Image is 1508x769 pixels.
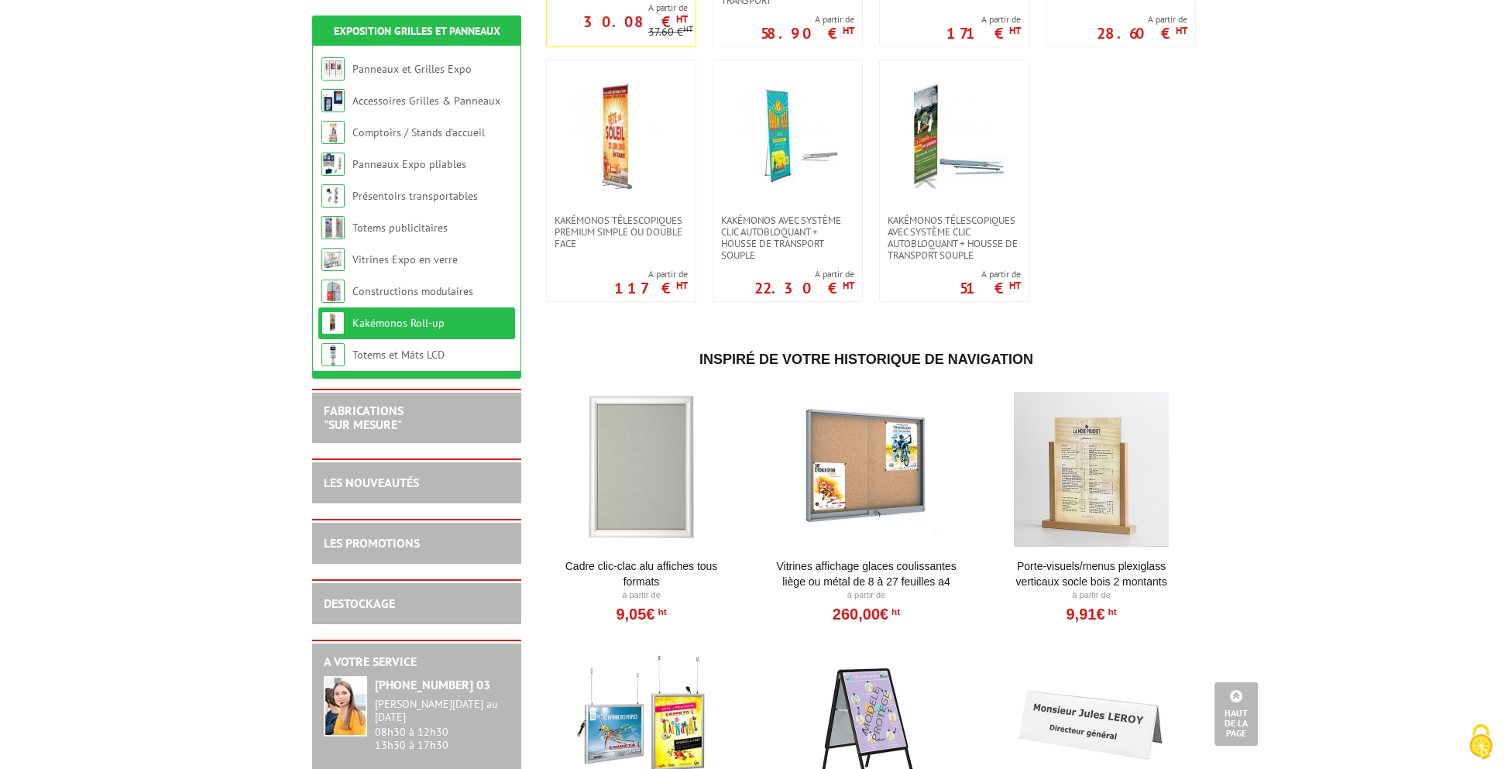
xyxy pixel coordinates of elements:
[754,268,854,280] span: A partir de
[900,83,1008,191] img: Kakémonos télescopiques avec système clic autobloquant + housse de transport souple
[733,83,842,191] img: kakémonos avec système clic autobloquant + housse de transport souple
[1097,29,1187,38] p: 28.60 €
[352,316,445,330] a: Kakémonos Roll-up
[754,283,854,293] p: 22.30 €
[321,248,345,271] img: Vitrines Expo en verre
[324,475,419,490] a: LES NOUVEAUTÉS
[699,352,1033,367] span: Inspiré de votre historique de navigation
[352,348,445,362] a: Totems et Mâts LCD
[960,268,1021,280] span: A partir de
[352,284,473,298] a: Constructions modulaires
[833,609,900,619] a: 260,00€HT
[676,279,688,292] sup: HT
[713,215,862,261] a: kakémonos avec système clic autobloquant + housse de transport souple
[1009,279,1021,292] sup: HT
[721,215,854,261] span: kakémonos avec système clic autobloquant + housse de transport souple
[996,558,1187,589] a: Porte-Visuels/Menus Plexiglass Verticaux Socle Bois 2 Montants
[352,221,448,235] a: Totems publicitaires
[761,29,854,38] p: 58.90 €
[946,13,1021,26] span: A partir de
[321,89,345,112] img: Accessoires Grilles & Panneaux
[843,24,854,37] sup: HT
[996,589,1187,602] p: À partir de
[324,403,404,432] a: FABRICATIONS"Sur Mesure"
[321,280,345,303] img: Constructions modulaires
[324,655,510,669] h2: A votre service
[771,589,962,602] p: À partir de
[555,215,688,249] span: Kakémonos télescopiques Premium simple ou double face
[648,26,693,38] p: 37.60 €
[946,29,1021,38] p: 171 €
[616,609,666,619] a: 9,05€HT
[375,698,510,724] div: [PERSON_NAME][DATE] au [DATE]
[321,153,345,176] img: Panneaux Expo pliables
[614,268,688,280] span: A partir de
[771,558,962,589] a: Vitrines affichage glaces coulissantes liège ou métal de 8 à 27 feuilles A4
[583,17,688,26] p: 30.08 €
[547,215,696,249] a: Kakémonos télescopiques Premium simple ou double face
[324,535,420,551] a: LES PROMOTIONS
[546,589,737,602] p: À partir de
[888,606,900,617] sup: HT
[761,13,854,26] span: A partir de
[888,215,1021,261] span: Kakémonos télescopiques avec système clic autobloquant + housse de transport souple
[676,12,688,26] sup: HT
[1104,606,1116,617] sup: HT
[334,24,500,38] a: Exposition Grilles et Panneaux
[547,2,688,14] span: A partir de
[1009,24,1021,37] sup: HT
[880,215,1029,261] a: Kakémonos télescopiques avec système clic autobloquant + housse de transport souple
[321,184,345,208] img: Présentoirs transportables
[321,343,345,366] img: Totems et Mâts LCD
[546,558,737,589] a: Cadre Clic-Clac Alu affiches tous formats
[352,157,466,171] a: Panneaux Expo pliables
[683,23,693,34] sup: HT
[324,596,395,611] a: DESTOCKAGE
[1066,609,1116,619] a: 9,91€HT
[352,94,500,108] a: Accessoires Grilles & Panneaux
[352,62,472,76] a: Panneaux et Grilles Expo
[567,83,675,191] img: Kakémonos télescopiques Premium simple ou double face
[1454,716,1508,769] button: Cookies (fenêtre modale)
[375,698,510,751] div: 08h30 à 12h30 13h30 à 17h30
[321,57,345,81] img: Panneaux et Grilles Expo
[1462,723,1500,761] img: Cookies (fenêtre modale)
[1214,682,1258,746] a: Haut de la page
[375,677,490,692] strong: [PHONE_NUMBER] 03
[1176,24,1187,37] sup: HT
[321,216,345,239] img: Totems publicitaires
[321,311,345,335] img: Kakémonos Roll-up
[960,283,1021,293] p: 51 €
[352,189,478,203] a: Présentoirs transportables
[843,279,854,292] sup: HT
[324,676,367,736] img: widget-service.jpg
[614,283,688,293] p: 117 €
[352,252,458,266] a: Vitrines Expo en verre
[1097,13,1187,26] span: A partir de
[352,125,485,139] a: Comptoirs / Stands d'accueil
[654,606,666,617] sup: HT
[321,121,345,144] img: Comptoirs / Stands d'accueil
